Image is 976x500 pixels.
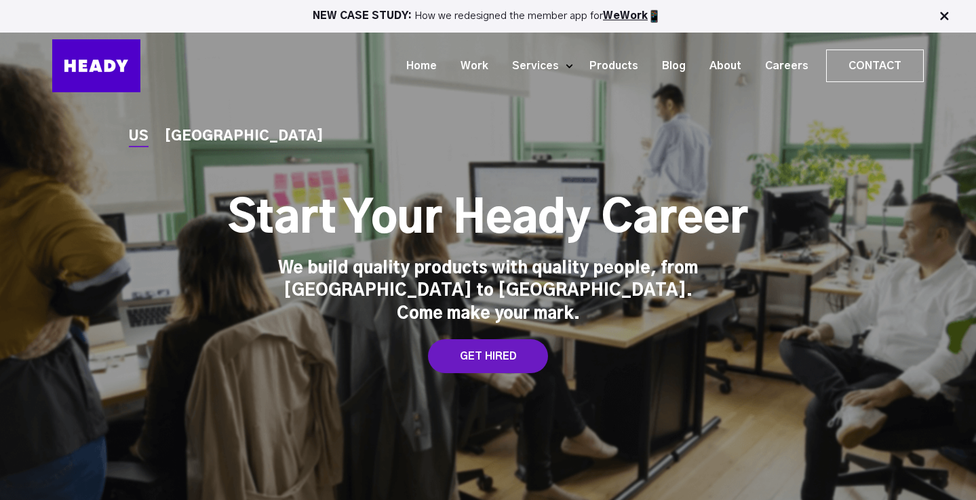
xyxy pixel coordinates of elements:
[648,9,661,23] img: app emoji
[748,54,815,79] a: Careers
[444,54,495,79] a: Work
[428,339,548,373] a: GET HIRED
[228,193,748,247] h1: Start Your Heady Career
[645,54,692,79] a: Blog
[692,54,748,79] a: About
[165,130,324,144] a: [GEOGRAPHIC_DATA]
[313,11,414,21] strong: NEW CASE STUDY:
[603,11,648,21] a: WeWork
[389,54,444,79] a: Home
[154,50,924,82] div: Navigation Menu
[937,9,951,23] img: Close Bar
[572,54,645,79] a: Products
[495,54,566,79] a: Services
[52,39,140,92] img: Heady_Logo_Web-01 (1)
[6,9,970,23] p: How we redesigned the member app for
[827,50,923,81] a: Contact
[129,130,149,144] a: US
[278,258,699,326] div: We build quality products with quality people, from [GEOGRAPHIC_DATA] to [GEOGRAPHIC_DATA]. Come ...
